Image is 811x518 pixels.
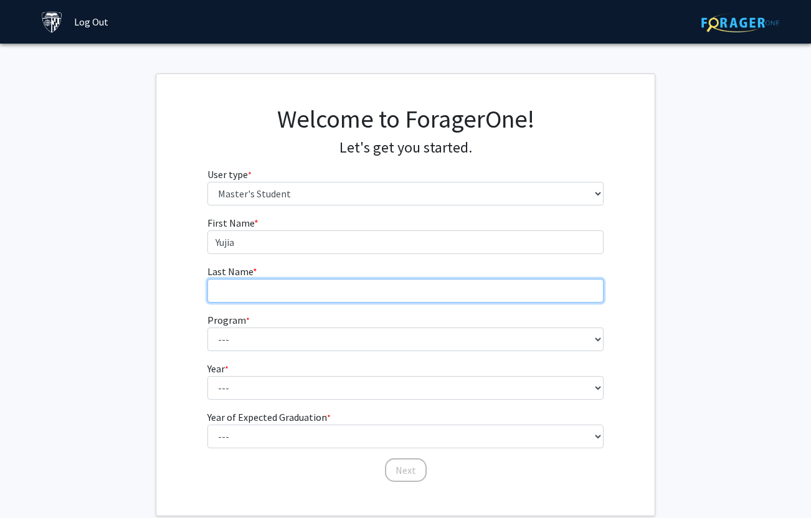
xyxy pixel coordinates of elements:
label: Year [207,361,229,376]
h1: Welcome to ForagerOne! [207,104,604,134]
img: Johns Hopkins University Logo [41,11,63,33]
iframe: Chat [9,462,53,509]
h4: Let's get you started. [207,139,604,157]
span: First Name [207,217,254,229]
img: ForagerOne Logo [701,13,779,32]
label: Year of Expected Graduation [207,410,331,425]
span: Last Name [207,265,253,278]
label: User type [207,167,252,182]
button: Next [385,458,427,482]
label: Program [207,313,250,327]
